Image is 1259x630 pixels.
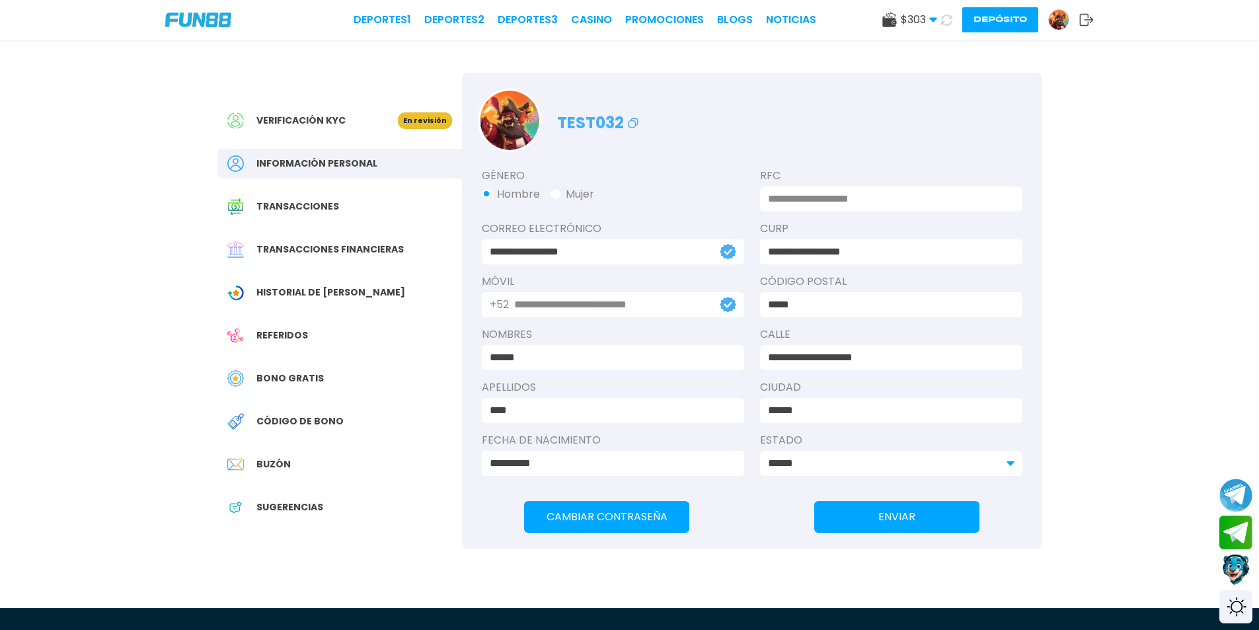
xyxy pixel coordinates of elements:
[256,500,323,514] span: Sugerencias
[354,12,411,28] a: Deportes1
[760,274,1022,290] label: Código Postal
[1219,553,1252,587] button: Contact customer service
[1049,10,1069,30] img: Avatar
[424,12,484,28] a: Deportes2
[480,91,539,150] img: Avatar
[217,492,462,522] a: App FeedbackSugerencias
[227,241,244,258] img: Financial Transaction
[217,278,462,307] a: Wagering TransactionHistorial de [PERSON_NAME]
[482,274,744,290] label: Móvil
[227,155,244,172] img: Personal
[760,327,1022,342] label: Calle
[217,407,462,436] a: Redeem BonusCódigo de bono
[482,379,744,395] label: APELLIDOS
[256,457,291,471] span: Buzón
[217,450,462,479] a: InboxBuzón
[498,12,558,28] a: Deportes3
[256,372,324,385] span: Bono Gratis
[571,12,612,28] a: CASINO
[524,501,689,533] button: Cambiar Contraseña
[557,104,641,135] p: test032
[398,112,452,129] p: En revisión
[256,243,404,256] span: Transacciones financieras
[165,13,231,27] img: Company Logo
[217,106,462,136] a: Verificación KYCEn revisión
[227,284,244,301] img: Wagering Transaction
[625,12,704,28] a: Promociones
[962,7,1038,32] button: Depósito
[227,327,244,344] img: Referral
[227,456,244,473] img: Inbox
[1048,9,1079,30] a: Avatar
[717,12,753,28] a: BLOGS
[227,413,244,430] img: Redeem Bonus
[760,221,1022,237] label: CURP
[227,499,244,516] img: App Feedback
[256,286,405,299] span: Historial de [PERSON_NAME]
[814,501,979,533] button: ENVIAR
[217,364,462,393] a: Free BonusBono Gratis
[482,186,540,202] button: Hombre
[217,321,462,350] a: ReferralReferidos
[760,379,1022,395] label: Ciudad
[256,414,344,428] span: Código de bono
[482,168,744,184] label: Género
[1219,590,1252,623] div: Switch theme
[490,297,509,313] p: +52
[766,12,816,28] a: NOTICIAS
[256,114,346,128] span: Verificación KYC
[760,168,1022,184] label: RFC
[482,432,744,448] label: Fecha de Nacimiento
[217,192,462,221] a: Transaction HistoryTransacciones
[1219,478,1252,512] button: Join telegram channel
[901,12,937,28] span: $ 303
[482,221,744,237] label: Correo electrónico
[1219,516,1252,550] button: Join telegram
[256,157,377,171] span: Información personal
[227,198,244,215] img: Transaction History
[227,370,244,387] img: Free Bonus
[482,327,744,342] label: NOMBRES
[256,329,308,342] span: Referidos
[217,235,462,264] a: Financial TransactionTransacciones financieras
[551,186,594,202] button: Mujer
[256,200,339,214] span: Transacciones
[217,149,462,178] a: PersonalInformación personal
[760,432,1022,448] label: Estado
